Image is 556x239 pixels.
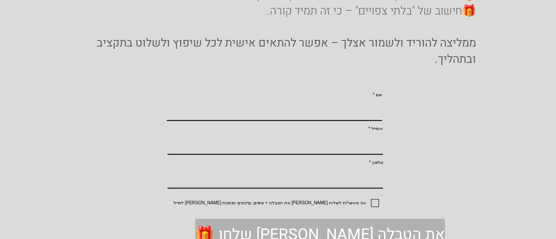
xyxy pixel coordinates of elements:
[167,127,383,131] label: אימייל
[97,35,476,67] span: ממליצה להוריד ולשמור אצלך – אפשר להתאים אישית לכל שיפוץ ולשלוט בתקציב ובתהליך.​
[174,200,366,205] span: אני מאשר/ת לשלוח [PERSON_NAME] את הטבלה + טיפים, עדכונים ומתנות [PERSON_NAME] למייל
[167,93,382,97] label: שם
[167,160,383,165] label: טלפון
